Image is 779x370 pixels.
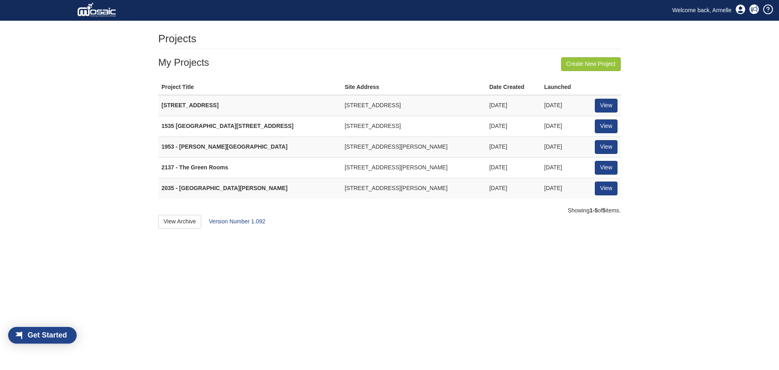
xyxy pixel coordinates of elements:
td: [DATE] [541,157,585,178]
td: [DATE] [486,136,541,157]
a: View [595,182,618,195]
strong: 1953 - [PERSON_NAME][GEOGRAPHIC_DATA] [161,143,288,150]
td: [STREET_ADDRESS] [341,116,486,136]
a: View [595,99,618,113]
img: logo_white.png [77,2,118,18]
th: Site Address [341,80,486,95]
td: [STREET_ADDRESS][PERSON_NAME] [341,157,486,178]
td: [DATE] [541,178,585,198]
td: [STREET_ADDRESS] [341,95,486,116]
a: View [595,161,618,175]
a: View [595,140,618,154]
h1: Projects [158,33,196,45]
td: [DATE] [486,95,541,116]
th: Launched [541,80,585,95]
td: [STREET_ADDRESS][PERSON_NAME] [341,178,486,198]
td: [DATE] [486,178,541,198]
td: [DATE] [541,136,585,157]
td: [DATE] [541,116,585,136]
h3: My Projects [158,57,621,68]
th: Project Title [158,80,341,95]
strong: 2035 - [GEOGRAPHIC_DATA][PERSON_NAME] [161,185,288,191]
a: View Archive [158,215,201,229]
b: 1-5 [590,207,598,214]
a: Welcome back, Armelle [666,4,738,16]
a: Create New Project [561,57,621,71]
th: Date Created [486,80,541,95]
td: [DATE] [486,116,541,136]
td: [DATE] [541,95,585,116]
td: [DATE] [486,157,541,178]
strong: 2137 - The Green Rooms [161,164,228,171]
a: Version Number 1.092 [209,218,265,225]
strong: [STREET_ADDRESS] [161,102,219,108]
strong: 1535 [GEOGRAPHIC_DATA][STREET_ADDRESS] [161,123,293,129]
td: [STREET_ADDRESS][PERSON_NAME] [341,136,486,157]
b: 5 [603,207,606,214]
iframe: Chat [745,333,773,364]
a: View [595,119,618,133]
div: Showing of items. [158,207,621,215]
